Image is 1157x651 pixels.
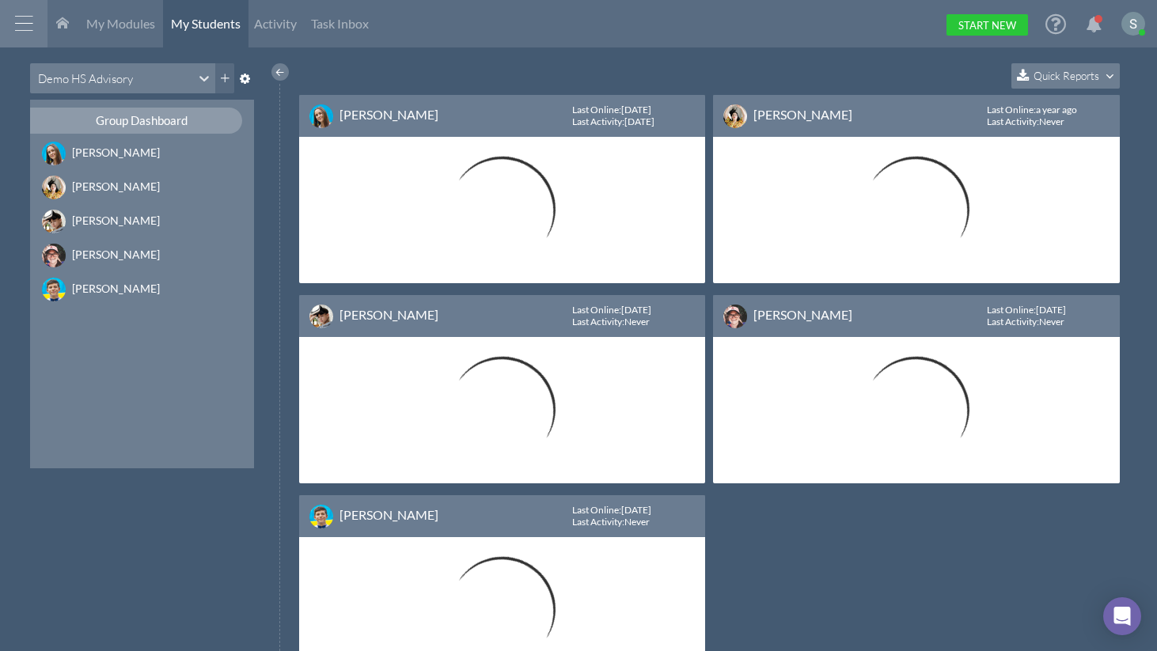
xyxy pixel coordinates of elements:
div: Demo HS Advisory [38,70,133,87]
a: [PERSON_NAME] [30,208,254,234]
div: : Never [987,316,1064,327]
img: image [723,104,747,128]
div: : a year ago [987,104,1083,115]
div: : [DATE] [572,505,658,516]
a: [PERSON_NAME] [340,307,438,322]
span: Task Inbox [311,16,369,31]
div: : Never [987,116,1064,127]
img: Loading... [437,345,567,475]
div: : [DATE] [572,305,658,316]
span: Last Online [572,104,619,115]
img: Loading... [437,145,567,275]
a: Group Dashboard [30,108,254,134]
a: [PERSON_NAME] [30,140,254,166]
img: image [309,305,333,328]
img: Loading... [851,345,981,475]
div: : Never [572,517,650,528]
div: Group Dashboard [30,108,242,134]
div: [PERSON_NAME] [72,246,218,263]
div: : [DATE] [987,305,1072,316]
div: [PERSON_NAME] [72,212,218,229]
a: Start New [946,14,1028,36]
img: ACg8ocKKX03B5h8i416YOfGGRvQH7qkhkMU_izt_hUWC0FdG_LDggA=s96-c [1121,12,1145,36]
div: : [DATE] [572,104,658,115]
img: image [42,176,66,199]
span: Last Activity [572,516,622,528]
span: Last Online [987,104,1034,115]
span: Last Activity [572,115,622,127]
a: [PERSON_NAME] [30,174,254,200]
a: [PERSON_NAME] [340,507,438,522]
span: Last Activity [987,115,1037,127]
div: : [DATE] [572,116,654,127]
a: [PERSON_NAME] [30,276,254,302]
img: image [309,505,333,528]
span: Last Online [987,304,1034,316]
span: Activity [254,16,297,31]
img: image [42,142,66,165]
img: image [309,104,333,128]
a: [PERSON_NAME] [753,107,852,122]
span: My Students [171,16,241,31]
img: Loading... [851,145,981,275]
span: My Modules [86,16,155,31]
div: [PERSON_NAME] [72,280,218,297]
img: image [723,305,747,328]
span: Last Activity [572,316,622,327]
img: image [42,278,66,301]
div: Open Intercom Messenger [1103,597,1141,635]
button: Quick Reports [1011,63,1120,89]
a: [PERSON_NAME] [30,242,254,268]
a: [PERSON_NAME] [340,107,438,122]
div: [PERSON_NAME] [72,178,218,195]
div: [PERSON_NAME] [72,144,218,161]
div: : Never [572,316,650,327]
span: Quick Reports [1034,69,1099,82]
a: [PERSON_NAME] [753,307,852,322]
span: Last Activity [987,316,1037,327]
span: Last Online [572,304,619,316]
span: Last Online [572,504,619,516]
img: image [42,244,66,267]
img: image [42,210,66,233]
